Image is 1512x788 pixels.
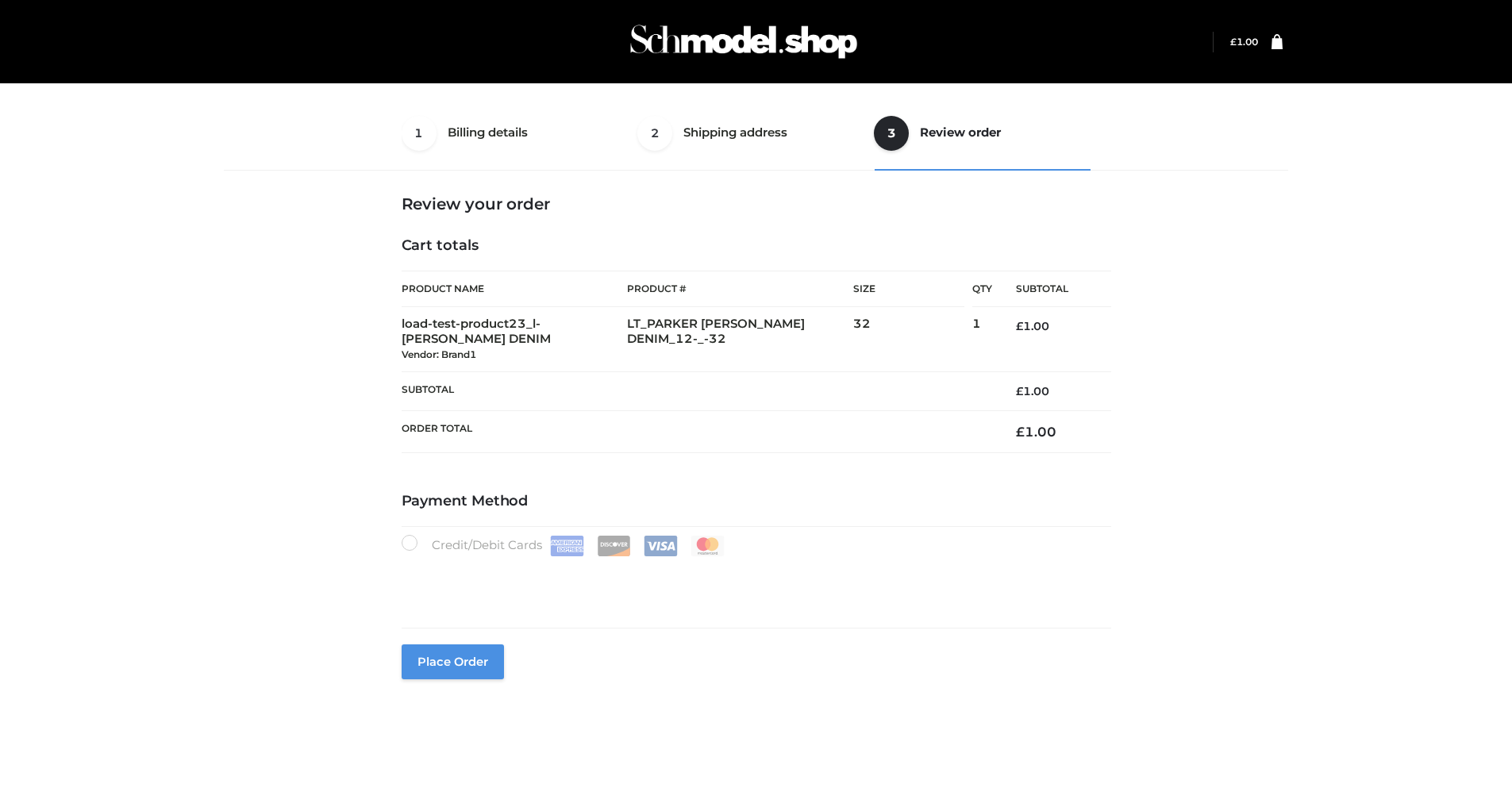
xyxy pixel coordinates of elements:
[627,307,853,371] td: LT_PARKER [PERSON_NAME] DENIM_12-_-32
[402,271,628,307] th: Product Name
[644,536,678,556] img: Visa
[1016,319,1049,333] bdi: 1.00
[625,10,863,73] img: Schmodel Admin 964
[1016,384,1023,398] span: £
[972,307,992,371] td: 1
[992,271,1111,307] th: Subtotal
[402,410,992,452] th: Order Total
[402,493,1111,510] h4: Payment Method
[1016,424,1025,440] span: £
[402,307,628,371] td: load-test-product23_l-[PERSON_NAME] DENIM
[1016,384,1049,398] bdi: 1.00
[1230,36,1258,48] bdi: 1.00
[597,536,631,556] img: Discover
[1016,424,1056,440] bdi: 1.00
[550,536,584,556] img: Amex
[398,553,1108,611] iframe: Secure payment input frame
[402,644,504,679] button: Place order
[627,271,853,307] th: Product #
[972,271,992,307] th: Qty
[402,348,476,360] small: Vendor: Brand1
[1016,319,1023,333] span: £
[402,535,726,556] label: Credit/Debit Cards
[402,194,1111,213] h3: Review your order
[1230,36,1258,48] a: £1.00
[853,307,972,371] td: 32
[1230,36,1237,48] span: £
[853,271,964,307] th: Size
[691,536,725,556] img: Mastercard
[402,371,992,410] th: Subtotal
[402,237,1111,255] h4: Cart totals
